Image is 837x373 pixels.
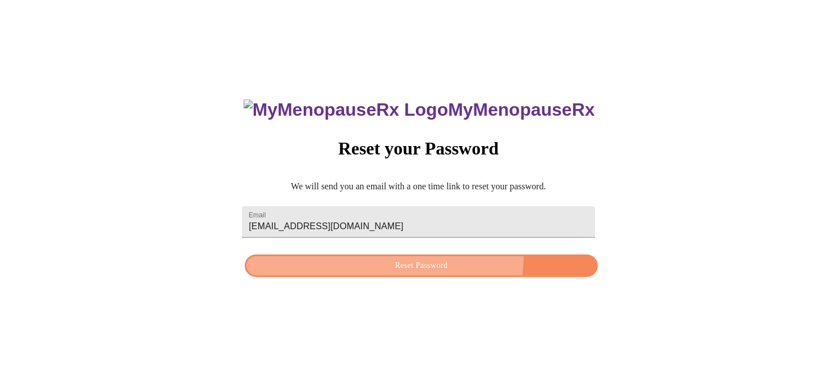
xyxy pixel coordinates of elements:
p: We will send you an email with a one time link to reset your password. [242,181,594,192]
img: MyMenopauseRx Logo [244,99,448,120]
h3: MyMenopauseRx [244,99,595,120]
button: Reset Password [245,254,597,278]
span: Reset Password [258,259,584,273]
h3: Reset your Password [242,138,594,159]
